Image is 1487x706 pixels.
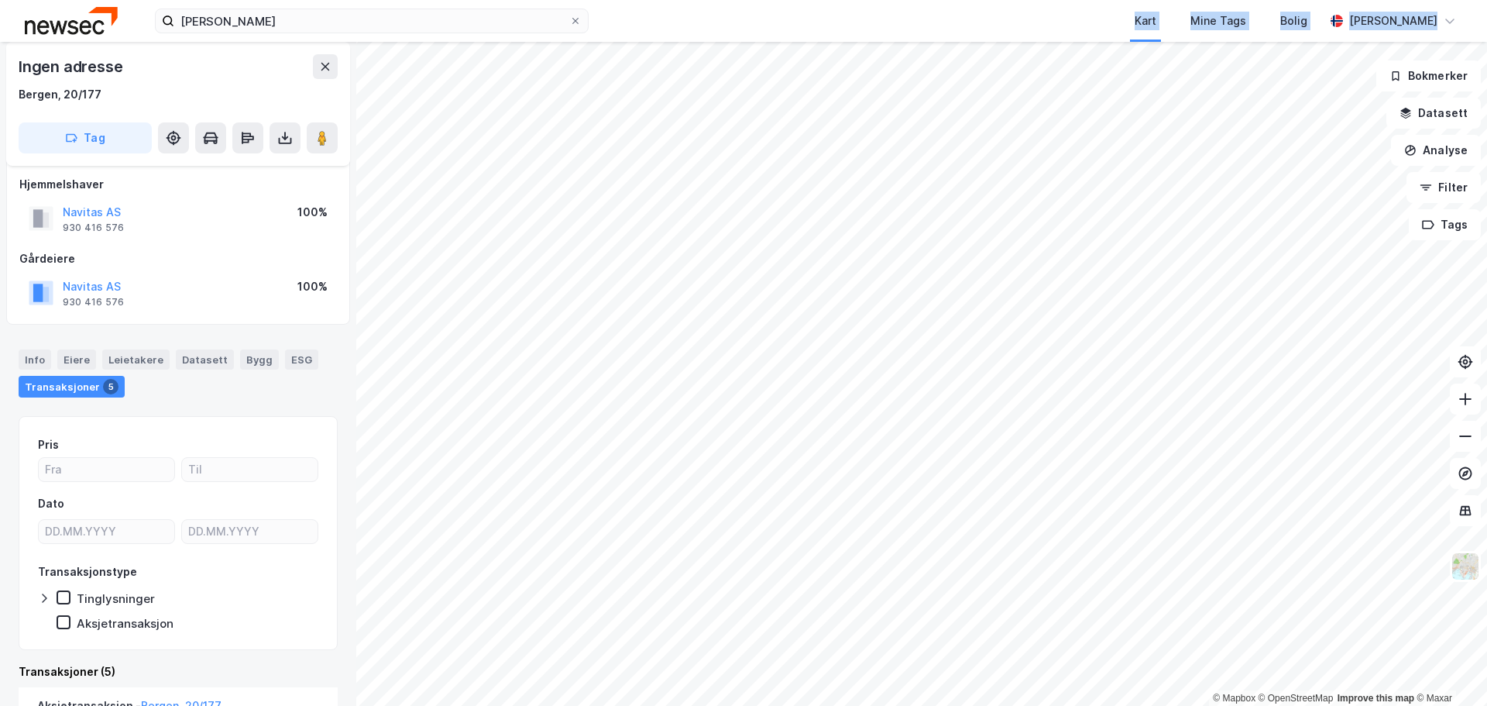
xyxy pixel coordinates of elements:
div: Eiere [57,350,96,370]
button: Filter [1406,172,1481,203]
input: Fra [39,458,174,481]
iframe: Chat Widget [1410,632,1487,706]
button: Tag [19,122,152,153]
div: 100% [297,203,328,222]
div: ESG [285,350,318,370]
div: 5 [103,379,118,394]
div: Ingen adresse [19,54,125,79]
div: Mine Tags [1190,12,1246,30]
div: Bolig [1280,12,1307,30]
input: Søk på adresse, matrikkel, gårdeiere, leietakere eller personer [174,9,569,33]
div: Dato [38,494,64,513]
div: Pris [38,436,59,454]
div: 930 416 576 [63,222,124,234]
div: Aksjetransaksjon [77,616,173,631]
div: Transaksjoner (5) [19,663,338,681]
button: Datasett [1386,98,1481,129]
button: Tags [1409,209,1481,240]
div: 100% [297,277,328,296]
div: Leietakere [102,350,170,370]
button: Analyse [1391,135,1481,166]
input: DD.MM.YYYY [182,520,318,543]
div: Bergen, 20/177 [19,85,101,104]
input: DD.MM.YYYY [39,520,174,543]
div: Transaksjonstype [38,563,137,581]
button: Bokmerker [1376,60,1481,91]
a: OpenStreetMap [1259,693,1334,704]
img: Z [1451,552,1480,581]
div: Hjemmelshaver [19,175,337,194]
div: [PERSON_NAME] [1349,12,1437,30]
div: Datasett [176,350,234,370]
input: Til [182,458,318,481]
div: 930 416 576 [63,296,124,308]
div: Info [19,350,51,370]
div: Kart [1135,12,1156,30]
div: Tinglysninger [77,591,155,606]
a: Mapbox [1213,693,1255,704]
div: Transaksjoner [19,376,125,398]
div: Gårdeiere [19,250,337,268]
img: newsec-logo.f6e21ccffca1b3a03d2d.png [25,7,118,34]
div: Bygg [240,350,279,370]
a: Improve this map [1338,693,1414,704]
